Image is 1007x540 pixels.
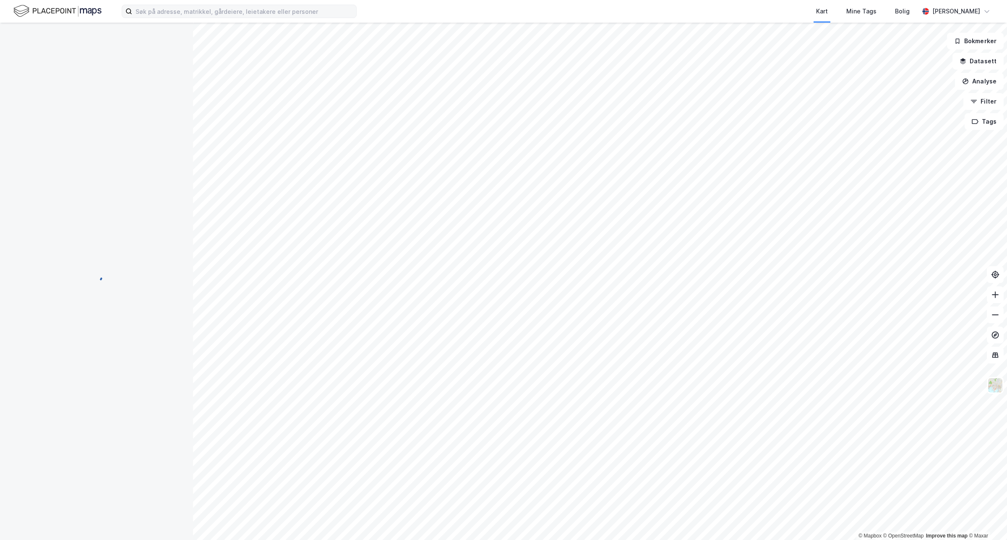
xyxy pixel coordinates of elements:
[955,73,1004,90] button: Analyse
[963,93,1004,110] button: Filter
[952,53,1004,70] button: Datasett
[926,533,968,539] a: Improve this map
[987,377,1003,393] img: Z
[858,533,882,539] a: Mapbox
[132,5,356,18] input: Søk på adresse, matrikkel, gårdeiere, leietakere eller personer
[965,500,1007,540] div: Kontrollprogram for chat
[965,500,1007,540] iframe: Chat Widget
[13,4,102,18] img: logo.f888ab2527a4732fd821a326f86c7f29.svg
[883,533,924,539] a: OpenStreetMap
[932,6,980,16] div: [PERSON_NAME]
[947,33,1004,49] button: Bokmerker
[816,6,828,16] div: Kart
[90,270,103,283] img: spinner.a6d8c91a73a9ac5275cf975e30b51cfb.svg
[895,6,910,16] div: Bolig
[965,113,1004,130] button: Tags
[846,6,877,16] div: Mine Tags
